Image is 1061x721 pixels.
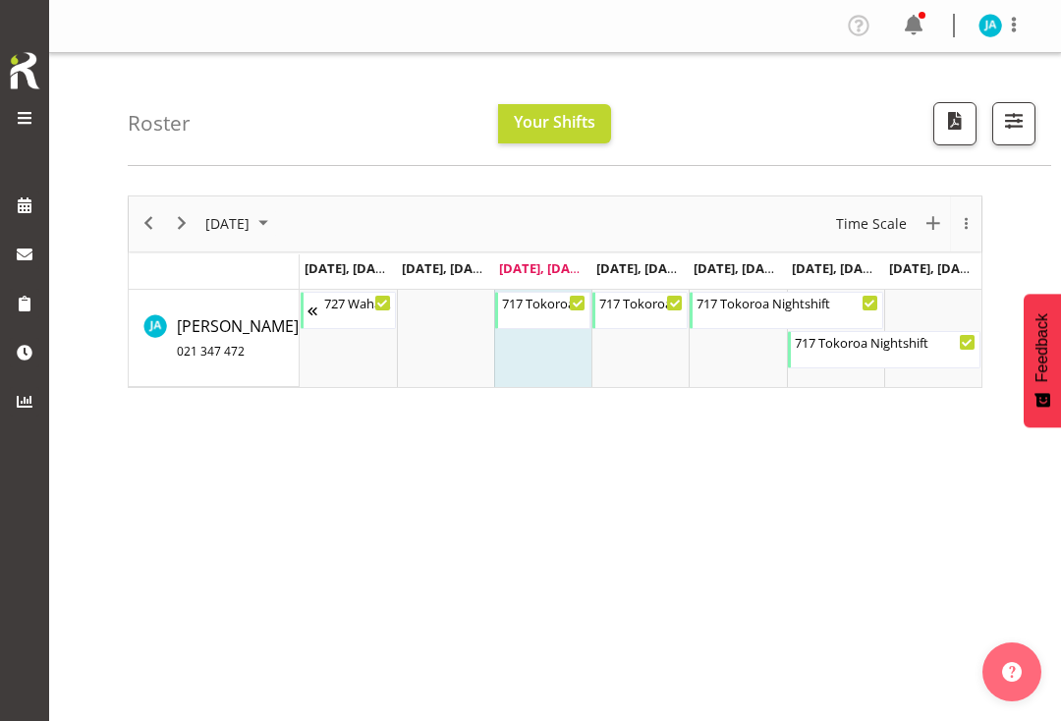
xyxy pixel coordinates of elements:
div: Jeff Anderson"s event - 717 Tokoroa Nightshift Begin From Friday, September 19, 2025 at 4:45:00 P... [690,292,882,329]
div: 717 Tokoroa Nightshift [795,332,976,352]
td: Jeff Anderson resource [129,290,300,387]
div: Jeff Anderson"s event - 727 Waharoa Nightshift Begin From Sunday, September 14, 2025 at 4:45:00 P... [301,292,396,329]
div: Jeff Anderson"s event - 717 Tokoroa Nightshift Begin From Saturday, September 20, 2025 at 4:45:00... [788,331,980,368]
div: Timeline Week of September 17, 2025 [128,195,982,388]
span: [DATE], [DATE] [694,259,783,277]
button: Next [169,211,195,236]
h4: Roster [128,112,191,135]
div: overflow [950,196,981,251]
button: Your Shifts [498,104,611,143]
button: Download a PDF of the roster according to the set date range. [933,102,977,145]
button: New Event [921,211,947,236]
div: 727 Waharoa Nightshift [324,293,391,312]
div: previous period [132,196,165,251]
div: next period [165,196,198,251]
span: 021 347 472 [177,343,245,360]
img: Rosterit icon logo [5,49,44,92]
img: help-xxl-2.png [1002,662,1022,682]
div: 717 Tokoroa Dayshift [599,293,683,312]
table: Timeline Week of September 17, 2025 [300,290,981,387]
div: September 2025 [198,196,280,251]
span: [DATE], [DATE] [402,259,491,277]
div: Jeff Anderson"s event - 717 Tokoroa Dayshift Begin From Wednesday, September 17, 2025 at 6:30:00 ... [495,292,590,329]
button: Time Scale [833,211,911,236]
div: 717 Tokoroa Dayshift [502,293,586,312]
button: September 2025 [202,211,277,236]
span: Feedback [1033,313,1051,382]
img: jeff-anderson10294.jpg [978,14,1002,37]
span: [DATE], [DATE] [499,259,588,277]
span: [DATE], [DATE] [596,259,686,277]
span: Your Shifts [514,111,595,133]
button: Feedback - Show survey [1024,294,1061,427]
span: [DATE], [DATE] [305,259,394,277]
div: Jeff Anderson"s event - 717 Tokoroa Dayshift Begin From Thursday, September 18, 2025 at 6:30:00 A... [592,292,688,329]
span: [DATE] [203,211,251,236]
span: [DATE], [DATE] [792,259,881,277]
span: [DATE], [DATE] [889,259,978,277]
button: Filter Shifts [992,102,1035,145]
a: [PERSON_NAME]021 347 472 [177,314,299,361]
div: 717 Tokoroa Nightshift [697,293,877,312]
span: Time Scale [834,211,909,236]
button: Previous [136,211,162,236]
span: [PERSON_NAME] [177,315,299,360]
